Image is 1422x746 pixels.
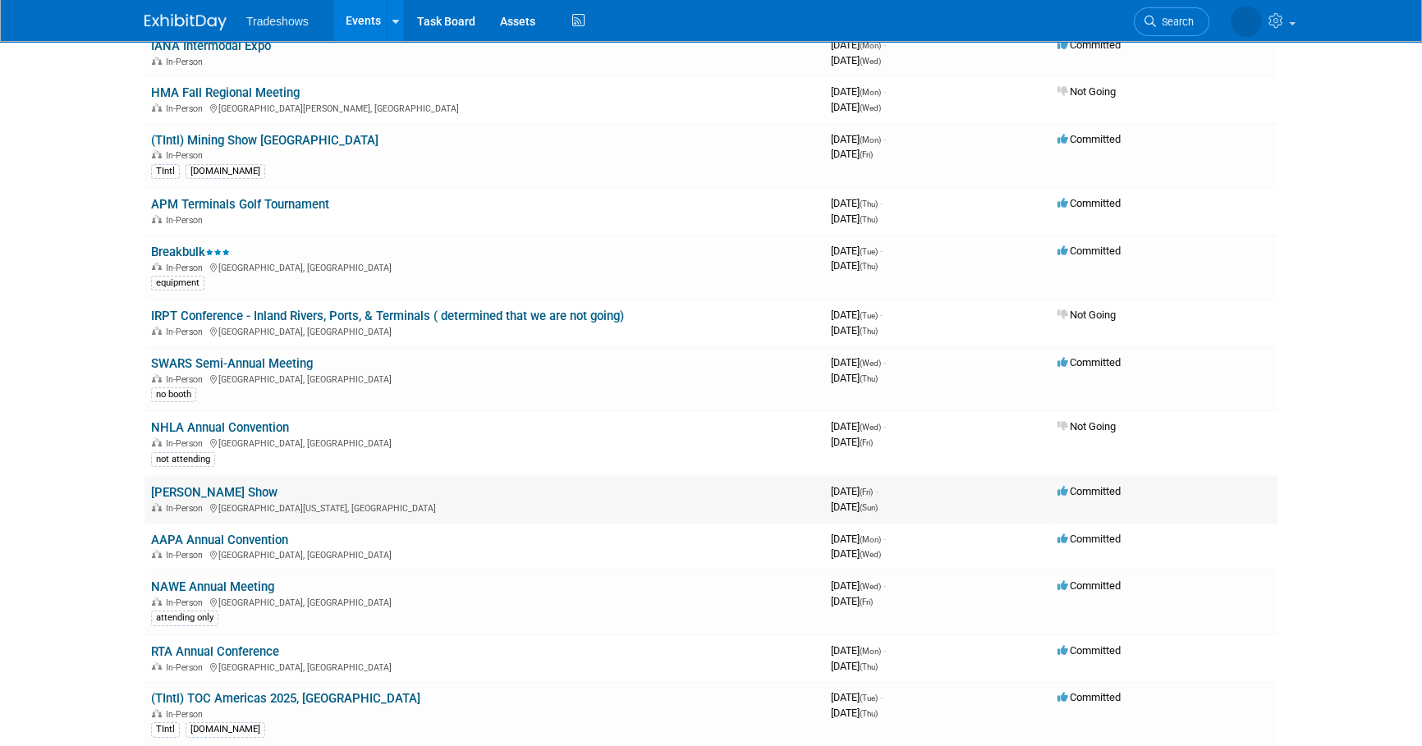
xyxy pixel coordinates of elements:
span: - [880,197,883,209]
span: (Mon) [860,535,881,544]
span: (Thu) [860,709,878,718]
img: In-Person Event [152,263,162,271]
span: (Tue) [860,311,878,320]
span: Search [1156,16,1194,28]
a: HMA Fall Regional Meeting [151,85,300,100]
span: [DATE] [831,39,886,51]
span: (Tue) [860,247,878,256]
span: In-Person [166,709,208,720]
span: [DATE] [831,54,881,66]
a: Search [1134,7,1209,36]
span: (Thu) [860,327,878,336]
div: [GEOGRAPHIC_DATA], [GEOGRAPHIC_DATA] [151,260,818,273]
span: (Wed) [860,103,881,112]
a: RTA Annual Conference [151,644,279,659]
span: Committed [1057,691,1121,703]
a: APM Terminals Golf Tournament [151,197,329,212]
span: (Fri) [860,487,873,497]
span: (Thu) [860,374,878,383]
span: (Fri) [860,597,873,606]
span: Committed [1057,644,1121,657]
span: [DATE] [831,197,883,209]
a: AAPA Annual Convention [151,533,288,547]
div: attending only [151,611,218,625]
span: - [883,133,886,145]
img: In-Person Event [152,374,162,382]
div: [GEOGRAPHIC_DATA], [GEOGRAPHIC_DATA] [151,547,818,561]
span: - [883,85,886,98]
img: In-Person Event [152,150,162,158]
a: NAWE Annual Meeting [151,579,274,594]
img: In-Person Event [152,103,162,112]
span: [DATE] [831,707,878,719]
span: (Wed) [860,423,881,432]
span: [DATE] [831,547,881,560]
img: In-Person Event [152,709,162,717]
span: (Mon) [860,41,881,50]
span: (Thu) [860,199,878,208]
img: In-Person Event [152,503,162,511]
div: [DOMAIN_NAME] [186,164,265,179]
div: [DOMAIN_NAME] [186,722,265,737]
span: In-Person [166,263,208,273]
img: In-Person Event [152,662,162,670]
a: (TIntl) TOC Americas 2025, [GEOGRAPHIC_DATA] [151,691,420,706]
a: IANA Intermodal Expo [151,39,271,53]
span: (Wed) [860,550,881,559]
img: In-Person Event [152,327,162,335]
img: In-Person Event [152,597,162,606]
div: TIntl [151,722,180,737]
a: Breakbulk [151,245,230,259]
span: [DATE] [831,660,878,672]
div: not attending [151,452,215,467]
span: In-Person [166,597,208,608]
div: no booth [151,387,196,402]
div: [GEOGRAPHIC_DATA], [GEOGRAPHIC_DATA] [151,660,818,673]
div: [GEOGRAPHIC_DATA][US_STATE], [GEOGRAPHIC_DATA] [151,501,818,514]
div: [GEOGRAPHIC_DATA], [GEOGRAPHIC_DATA] [151,372,818,385]
span: Committed [1057,533,1121,545]
span: Not Going [1057,420,1116,432]
span: [DATE] [831,420,886,432]
span: [DATE] [831,436,873,448]
a: [PERSON_NAME] Show [151,485,278,500]
span: (Mon) [860,88,881,97]
span: [DATE] [831,245,883,257]
span: [DATE] [831,133,886,145]
span: (Thu) [860,662,878,671]
span: In-Person [166,503,208,514]
span: (Mon) [860,135,881,144]
img: ExhibitDay [144,14,227,30]
span: Committed [1057,39,1121,51]
span: (Sun) [860,503,878,512]
span: [DATE] [831,691,883,703]
img: In-Person Event [152,438,162,446]
img: In-Person Event [152,550,162,558]
span: [DATE] [831,324,878,336]
span: In-Person [166,215,208,226]
span: [DATE] [831,595,873,607]
span: [DATE] [831,485,878,497]
span: (Wed) [860,359,881,368]
span: In-Person [166,662,208,673]
a: IRPT Conference - Inland Rivers, Ports, & Terminals ( determined that we are not going) [151,309,624,323]
div: [GEOGRAPHIC_DATA], [GEOGRAPHIC_DATA] [151,324,818,337]
span: Not Going [1057,309,1116,321]
span: In-Person [166,150,208,161]
span: In-Person [166,550,208,561]
span: - [875,485,878,497]
span: (Mon) [860,647,881,656]
div: [GEOGRAPHIC_DATA], [GEOGRAPHIC_DATA] [151,595,818,608]
span: In-Person [166,327,208,337]
span: [DATE] [831,372,878,384]
img: Matlyn Lowrey [1231,6,1262,37]
span: Committed [1057,197,1121,209]
div: [GEOGRAPHIC_DATA][PERSON_NAME], [GEOGRAPHIC_DATA] [151,101,818,114]
span: (Fri) [860,438,873,447]
span: - [880,691,883,703]
span: In-Person [166,374,208,385]
span: In-Person [166,438,208,449]
span: [DATE] [831,213,878,225]
span: Committed [1057,356,1121,368]
span: - [883,356,886,368]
